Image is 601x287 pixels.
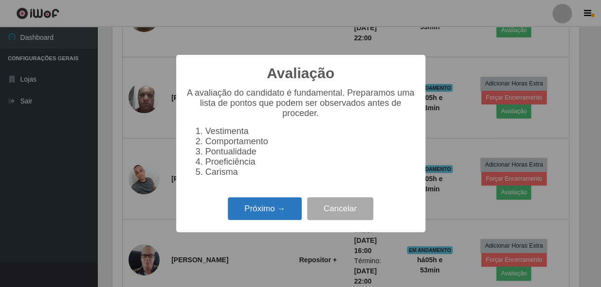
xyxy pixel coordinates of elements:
[205,126,416,136] li: Vestimenta
[186,88,416,118] p: A avaliação do candidato é fundamental. Preparamos uma lista de pontos que podem ser observados a...
[307,197,373,220] button: Cancelar
[228,197,302,220] button: Próximo →
[205,147,416,157] li: Pontualidade
[205,136,416,147] li: Comportamento
[267,65,334,82] h2: Avaliação
[205,157,416,167] li: Proeficiência
[205,167,416,177] li: Carisma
